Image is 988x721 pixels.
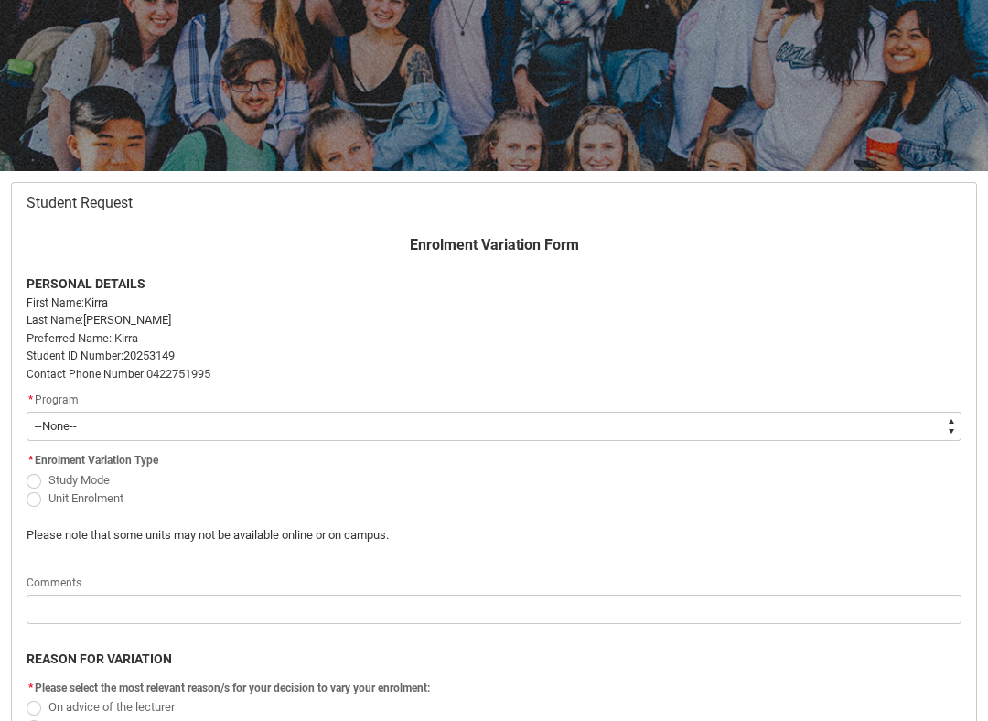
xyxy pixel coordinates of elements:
span: Please select the most relevant reason/s for your decision to vary your enrolment: [35,682,430,694]
span: Unit Enrolment [48,491,123,505]
strong: Enrolment Variation Form [410,236,579,253]
p: Kirra [27,294,961,312]
abbr: required [28,393,33,406]
strong: PERSONAL DETAILS [27,276,145,291]
b: REASON FOR VARIATION [27,651,172,666]
abbr: required [28,454,33,467]
span: On advice of the lecturer [48,700,175,714]
span: Enrolment Variation Type [35,454,158,467]
span: 0422751995 [146,367,210,381]
span: Preferred Name: Kirra [27,331,138,345]
span: Contact Phone Number: [27,368,146,381]
span: Last Name: [27,314,83,327]
span: Student ID Number: [27,350,123,362]
span: Comments [27,576,81,589]
span: Program [35,393,79,406]
span: First Name: [27,296,84,309]
span: Student Request [27,194,133,212]
span: Study Mode [48,473,110,487]
abbr: required [28,682,33,694]
p: 20253149 [27,347,961,365]
p: Please note that some units may not be available online or on campus. [27,526,723,544]
p: [PERSON_NAME] [27,311,961,329]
